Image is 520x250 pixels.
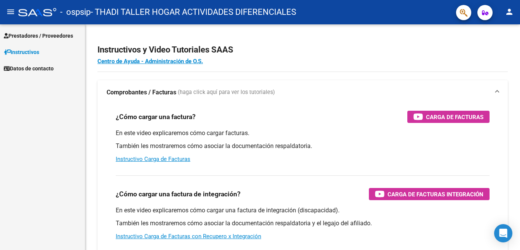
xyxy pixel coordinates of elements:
[116,129,490,137] p: En este video explicaremos cómo cargar facturas.
[407,111,490,123] button: Carga de Facturas
[116,206,490,215] p: En este video explicaremos cómo cargar una factura de integración (discapacidad).
[91,4,296,21] span: - THADI TALLER HOGAR ACTIVIDADES DIFERENCIALES
[4,48,39,56] span: Instructivos
[116,233,261,240] a: Instructivo Carga de Facturas con Recupero x Integración
[116,142,490,150] p: También les mostraremos cómo asociar la documentación respaldatoria.
[97,43,508,57] h2: Instructivos y Video Tutoriales SAAS
[4,64,54,73] span: Datos de contacto
[388,189,483,199] span: Carga de Facturas Integración
[107,88,176,97] strong: Comprobantes / Facturas
[116,219,490,228] p: También les mostraremos cómo asociar la documentación respaldatoria y el legajo del afiliado.
[369,188,490,200] button: Carga de Facturas Integración
[97,58,203,65] a: Centro de Ayuda - Administración de O.S.
[494,224,512,242] div: Open Intercom Messenger
[426,112,483,122] span: Carga de Facturas
[60,4,91,21] span: - ospsip
[178,88,275,97] span: (haga click aquí para ver los tutoriales)
[6,7,15,16] mat-icon: menu
[116,111,196,122] h3: ¿Cómo cargar una factura?
[116,189,241,199] h3: ¿Cómo cargar una factura de integración?
[4,32,73,40] span: Prestadores / Proveedores
[116,156,190,162] a: Instructivo Carga de Facturas
[505,7,514,16] mat-icon: person
[97,80,508,105] mat-expansion-panel-header: Comprobantes / Facturas (haga click aquí para ver los tutoriales)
